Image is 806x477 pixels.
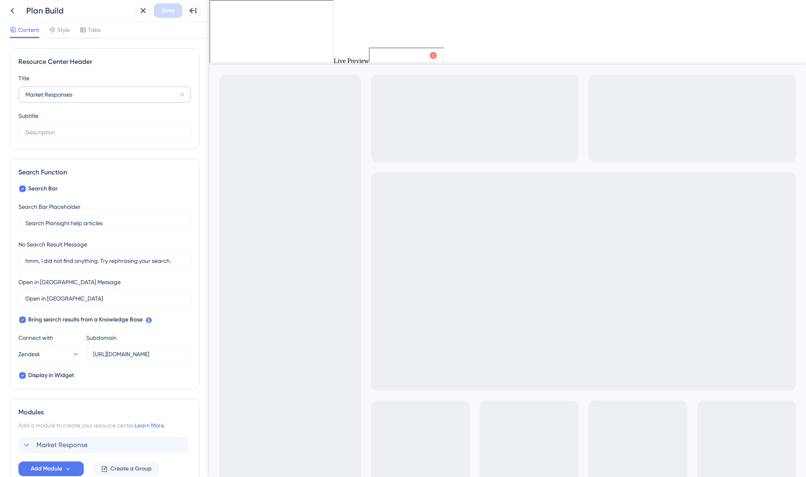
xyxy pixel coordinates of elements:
div: Plan Build [26,5,132,16]
span: Style [57,25,70,35]
div: 12 [180,91,184,98]
button: Create a Group [94,461,159,476]
span: Add a module to create your resource center. [18,422,135,429]
span: Tabs [88,25,101,35]
div: No Search Result Message [18,240,87,249]
div: Resource Center Header [18,57,191,67]
div: Subdomain [86,333,117,343]
div: Open in [GEOGRAPHIC_DATA] Message [18,277,121,287]
div: Title [18,73,29,83]
span: Live Preview [124,57,159,64]
span: Bring search results from a Knowledge Base [28,315,143,325]
input: Search Plansight help articles [25,219,184,228]
a: Learn More. [135,422,165,429]
input: hmm, I did not find anything. Try rephrasing your search. [25,256,184,265]
div: Market Response [18,437,191,453]
button: Save [154,3,182,18]
button: Add Module [18,461,84,476]
input: 12 [25,90,177,99]
span: Create a Group [110,464,152,474]
span: Search Bar [28,184,58,194]
span: Add Module [31,464,62,474]
input: userguiding.zendesk.com [93,350,183,359]
button: Zendesk [18,346,80,362]
input: Open in New Tab [25,294,184,303]
div: Connect with [18,333,80,343]
input: Description [25,128,184,137]
div: Subtitle [18,111,38,121]
span: Zendesk [18,349,40,359]
div: Search Bar Placeholder [18,202,81,212]
div: 3 [62,4,65,11]
span: Display in Widget [28,371,74,380]
span: Market Response [36,440,88,450]
div: Modules [18,407,191,417]
div: Search Function [18,167,191,177]
span: Content [18,25,39,35]
span: Save [162,6,175,16]
span: Market Response [7,2,57,12]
